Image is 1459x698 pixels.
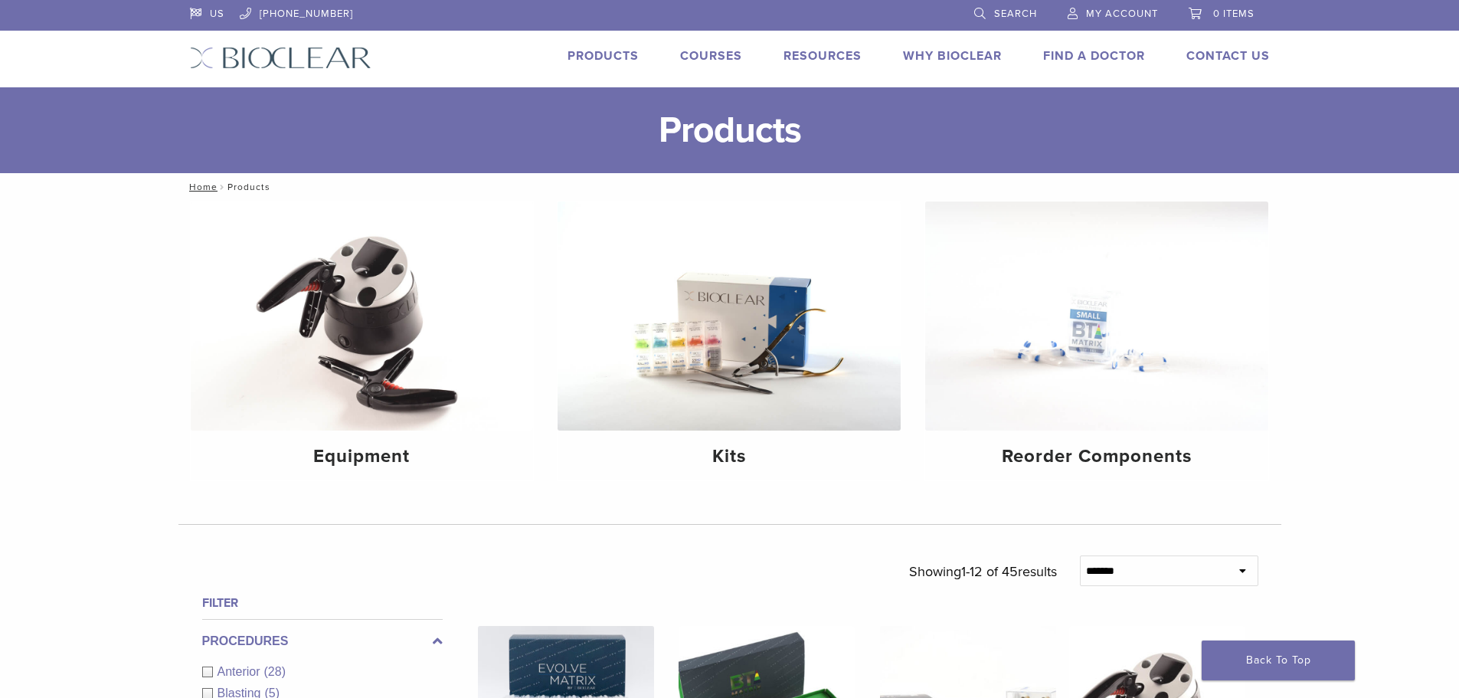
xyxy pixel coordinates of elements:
[568,48,639,64] a: Products
[185,182,218,192] a: Home
[1202,641,1355,680] a: Back To Top
[558,202,901,431] img: Kits
[570,443,888,470] h4: Kits
[1213,8,1255,20] span: 0 items
[925,202,1268,480] a: Reorder Components
[925,202,1268,431] img: Reorder Components
[1186,48,1270,64] a: Contact Us
[680,48,742,64] a: Courses
[937,443,1256,470] h4: Reorder Components
[178,173,1281,201] nav: Products
[903,48,1002,64] a: Why Bioclear
[1086,8,1158,20] span: My Account
[191,202,534,480] a: Equipment
[1043,48,1145,64] a: Find A Doctor
[202,594,443,612] h4: Filter
[190,47,371,69] img: Bioclear
[191,202,534,431] img: Equipment
[994,8,1037,20] span: Search
[909,555,1057,588] p: Showing results
[202,632,443,650] label: Procedures
[218,665,264,678] span: Anterior
[218,183,227,191] span: /
[203,443,522,470] h4: Equipment
[783,48,862,64] a: Resources
[558,202,901,480] a: Kits
[961,563,1018,580] span: 1-12 of 45
[264,665,286,678] span: (28)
